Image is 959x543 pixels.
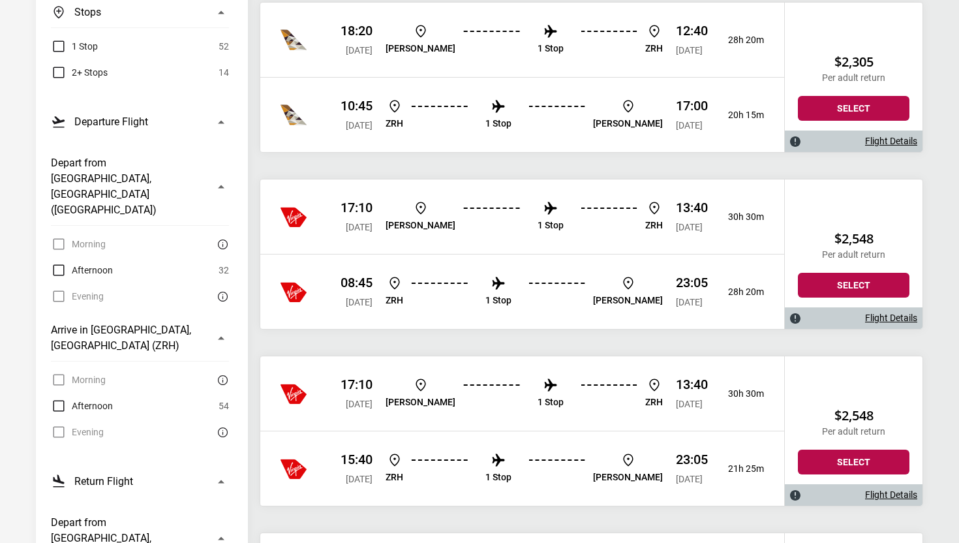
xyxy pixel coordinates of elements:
span: Afternoon [72,262,113,278]
img: Qantas [281,456,307,482]
button: Select [798,450,909,474]
label: 2+ Stops [51,65,108,80]
span: [DATE] [676,399,703,409]
p: 08:45 [341,275,373,290]
span: [DATE] [346,120,373,131]
p: 30h 30m [718,211,764,223]
span: [DATE] [676,474,703,484]
h3: Stops [74,5,101,20]
p: 12:40 [676,23,708,39]
p: 1 Stop [485,472,511,483]
div: Flight Details [785,131,922,152]
img: Qantas [281,380,307,407]
h2: $2,305 [798,54,909,70]
span: Afternoon [72,398,113,414]
p: ZRH [386,118,403,129]
button: There are currently no flights matching this search criteria. Try removing some search filters. [213,288,229,304]
div: Flight Details [785,307,922,329]
p: 17:10 [341,200,373,215]
h3: Depart from [GEOGRAPHIC_DATA], [GEOGRAPHIC_DATA] ([GEOGRAPHIC_DATA]) [51,155,205,218]
p: 1 Stop [485,118,511,129]
div: Virgin Australia 17:10 [DATE] [PERSON_NAME] 1 Stop ZRH 13:40 [DATE] 30h 30mVirgin Australia 15:40... [260,356,784,506]
p: ZRH [386,295,403,306]
p: [PERSON_NAME] [593,472,663,483]
button: Select [798,96,909,121]
h2: $2,548 [798,231,909,247]
p: 13:40 [676,377,708,392]
p: 28h 20m [718,35,764,46]
p: 23:05 [676,275,708,290]
p: 17:10 [341,377,373,392]
span: [DATE] [346,222,373,232]
button: There are currently no flights matching this search criteria. Try removing some search filters. [213,372,229,388]
span: 32 [219,262,229,278]
p: ZRH [645,220,663,231]
button: There are currently no flights matching this search criteria. Try removing some search filters. [213,424,229,440]
button: Depart from [GEOGRAPHIC_DATA], [GEOGRAPHIC_DATA] ([GEOGRAPHIC_DATA]) [51,147,229,226]
p: ZRH [386,472,403,483]
button: Return Flight [51,466,229,497]
h3: Departure Flight [74,114,148,130]
button: Select [798,273,909,298]
p: 17:00 [676,98,708,114]
img: Qantas [281,102,307,128]
span: 14 [219,65,229,80]
h3: Arrive in [GEOGRAPHIC_DATA], [GEOGRAPHIC_DATA] (ZRH) [51,322,205,354]
img: Qantas [281,204,307,230]
p: [PERSON_NAME] [593,295,663,306]
span: [DATE] [676,120,703,131]
a: Flight Details [865,313,917,324]
p: Per adult return [798,249,909,260]
p: [PERSON_NAME] [386,397,455,408]
p: 21h 25m [718,463,764,474]
span: 54 [219,398,229,414]
span: [DATE] [346,474,373,484]
p: 10:45 [341,98,373,114]
label: 1 Stop [51,39,98,54]
p: ZRH [645,43,663,54]
a: Flight Details [865,489,917,501]
span: 52 [219,39,229,54]
p: [PERSON_NAME] [593,118,663,129]
span: 1 Stop [72,39,98,54]
p: 1 Stop [538,43,564,54]
p: 30h 30m [718,388,764,399]
p: 1 Stop [538,397,564,408]
label: Afternoon [51,398,113,414]
span: [DATE] [346,45,373,55]
label: Afternoon [51,262,113,278]
p: 1 Stop [538,220,564,231]
div: Virgin Australia 17:10 [DATE] [PERSON_NAME] 1 Stop ZRH 13:40 [DATE] 30h 30mVirgin Australia 08:45... [260,179,784,329]
span: [DATE] [676,297,703,307]
p: Per adult return [798,72,909,84]
button: Departure Flight [51,106,229,137]
a: Flight Details [865,136,917,147]
span: [DATE] [346,399,373,409]
p: 18:20 [341,23,373,39]
div: Etihad Airways 18:20 [DATE] [PERSON_NAME] 1 Stop ZRH 12:40 [DATE] 28h 20mEtihad Airways 10:45 [DA... [260,3,784,152]
span: [DATE] [676,45,703,55]
h3: Return Flight [74,474,133,489]
button: Arrive in [GEOGRAPHIC_DATA], [GEOGRAPHIC_DATA] (ZRH) [51,315,229,362]
img: Qantas [281,279,307,305]
p: 23:05 [676,452,708,467]
p: 1 Stop [485,295,511,306]
span: [DATE] [346,297,373,307]
p: 13:40 [676,200,708,215]
p: 20h 15m [718,110,764,121]
p: ZRH [645,397,663,408]
img: Qantas [281,27,307,53]
p: 15:40 [341,452,373,467]
p: [PERSON_NAME] [386,220,455,231]
p: Per adult return [798,426,909,437]
p: 28h 20m [718,287,764,298]
h2: $2,548 [798,408,909,424]
span: 2+ Stops [72,65,108,80]
div: Flight Details [785,484,922,506]
span: [DATE] [676,222,703,232]
button: There are currently no flights matching this search criteria. Try removing some search filters. [213,236,229,252]
p: [PERSON_NAME] [386,43,455,54]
